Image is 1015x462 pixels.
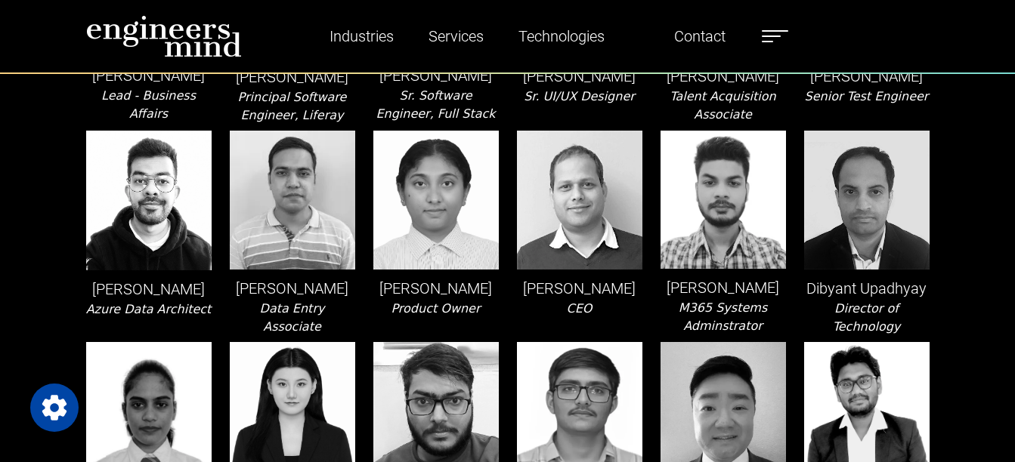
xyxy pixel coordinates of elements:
p: [PERSON_NAME] [230,66,355,88]
img: leader-img [373,131,499,269]
p: [PERSON_NAME] [86,64,212,87]
a: Industries [323,19,400,54]
p: [PERSON_NAME] [661,276,786,299]
i: Senior Test Engineer [805,89,929,103]
p: [PERSON_NAME] [661,65,786,88]
a: Contact [668,19,732,54]
i: Sr. UI/UX Designer [524,89,635,103]
p: [PERSON_NAME] [517,65,642,88]
i: Principal Software Engineer, Liferay [238,90,347,122]
p: [PERSON_NAME] [86,278,212,300]
img: leader-img [86,131,212,270]
i: Talent Acquisition Associate [670,89,775,122]
img: leader-img [230,131,355,269]
i: Sr. Software Engineer, Full Stack [376,88,495,121]
i: Director of Technology [833,301,901,334]
i: Product Owner [391,301,480,316]
p: [PERSON_NAME] [373,277,499,300]
a: Services [422,19,490,54]
img: leader-img [517,131,642,269]
p: Dibyant Upadhyay [804,277,930,300]
i: CEO [567,301,593,316]
i: Azure Data Architect [86,302,212,316]
img: logo [86,15,242,57]
p: [PERSON_NAME] [517,277,642,300]
img: leader-img [661,131,786,269]
img: leader-img [804,131,930,269]
i: M365 Systems Adminstrator [679,300,767,333]
i: Data Entry Associate [260,301,325,334]
p: [PERSON_NAME] [804,65,930,88]
p: [PERSON_NAME] [230,277,355,300]
i: Lead - Business Affairs [101,88,196,121]
a: Technologies [512,19,611,54]
p: [PERSON_NAME] [373,64,499,87]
